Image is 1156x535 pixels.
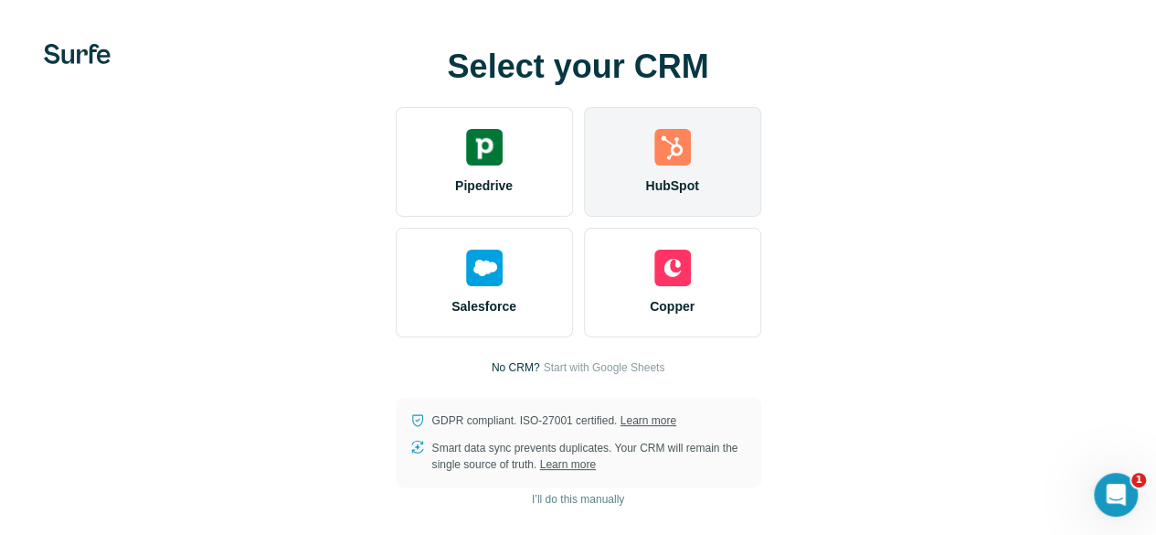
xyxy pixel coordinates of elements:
img: salesforce's logo [466,250,503,286]
span: Copper [650,297,695,316]
iframe: Intercom live chat [1094,473,1138,517]
button: I’ll do this manually [519,486,637,513]
p: No CRM? [492,359,540,376]
p: GDPR compliant. ISO-27001 certified. [432,412,676,429]
span: HubSpot [645,177,698,195]
h1: Select your CRM [396,48,761,85]
img: copper's logo [654,250,691,286]
span: 1 [1131,473,1146,487]
span: I’ll do this manually [532,491,624,508]
img: hubspot's logo [654,129,691,166]
a: Learn more [540,458,596,471]
a: Learn more [620,414,676,427]
span: Pipedrive [455,177,513,195]
span: Salesforce [451,297,516,316]
button: Start with Google Sheets [543,359,664,376]
img: pipedrive's logo [466,129,503,166]
img: Surfe's logo [44,44,111,64]
p: Smart data sync prevents duplicates. Your CRM will remain the single source of truth. [432,440,747,473]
